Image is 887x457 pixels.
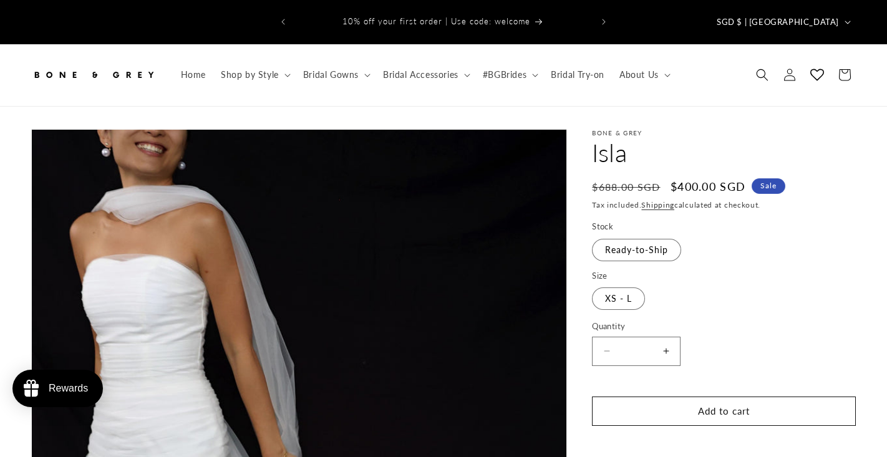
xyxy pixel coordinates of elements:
[27,57,161,94] a: Bone and Grey Bridal
[342,16,530,26] span: 10% off your first order | Use code: welcome
[717,16,839,29] span: SGD $ | [GEOGRAPHIC_DATA]
[383,69,458,80] span: Bridal Accessories
[592,239,681,261] label: Ready-to-Ship
[592,199,856,211] div: Tax included. calculated at checkout.
[709,10,856,34] button: SGD $ | [GEOGRAPHIC_DATA]
[592,320,856,333] label: Quantity
[592,221,614,233] legend: Stock
[483,69,526,80] span: #BGBrides
[752,178,785,194] span: Sale
[551,69,604,80] span: Bridal Try-on
[592,287,645,310] label: XS - L
[590,10,618,34] button: Next announcement
[269,10,297,34] button: Previous announcement
[612,62,676,88] summary: About Us
[213,62,296,88] summary: Shop by Style
[31,61,156,89] img: Bone and Grey Bridal
[592,137,856,169] h1: Isla
[749,61,776,89] summary: Search
[181,69,206,80] span: Home
[592,129,856,137] p: Bone & Grey
[173,62,213,88] a: Home
[475,62,543,88] summary: #BGBrides
[221,69,279,80] span: Shop by Style
[671,178,745,195] span: $400.00 SGD
[592,270,609,282] legend: Size
[641,200,674,209] a: Shipping
[592,180,660,195] s: $688.00 SGD
[543,62,612,88] a: Bridal Try-on
[49,383,88,394] div: Rewards
[619,69,659,80] span: About Us
[296,62,376,88] summary: Bridal Gowns
[303,69,359,80] span: Bridal Gowns
[592,397,856,426] button: Add to cart
[376,62,475,88] summary: Bridal Accessories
